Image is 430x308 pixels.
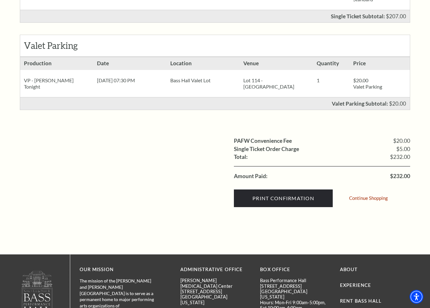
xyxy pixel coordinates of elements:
p: Bass Performance Hall [260,278,330,283]
span: $5.00 [396,147,410,152]
span: $20.00 [389,101,406,107]
p: [PERSON_NAME][MEDICAL_DATA] Center [180,278,251,289]
input: Submit button [234,190,333,207]
p: BOX OFFICE [260,266,330,274]
h3: Quantity [313,57,349,70]
a: About [340,267,358,272]
p: OUR MISSION [80,266,158,274]
p: [GEOGRAPHIC_DATA][US_STATE] [260,289,330,300]
a: Experience [340,283,371,288]
p: Single Ticket Subtotal: [331,14,385,19]
span: $20.00 [393,138,410,144]
h3: Production [20,57,93,70]
h3: Date [93,57,166,70]
label: Total: [234,154,248,160]
p: [GEOGRAPHIC_DATA][US_STATE] [180,294,251,305]
span: $20.00 Valet Parking [353,78,382,90]
h2: Valet Parking [24,41,97,51]
a: Continue Shopping [349,196,388,201]
span: $232.00 [390,154,410,160]
span: $207.00 [386,13,406,20]
p: 1 [317,78,346,84]
label: PAFW Convenience Fee [234,138,292,144]
h3: Price [349,57,386,70]
label: Amount Paid: [234,174,268,179]
p: [STREET_ADDRESS] [180,289,251,294]
div: Accessibility Menu [410,290,423,304]
div: [DATE] 07:30 PM [93,70,166,91]
span: $232.00 [390,174,410,179]
p: Administrative Office [180,266,251,274]
p: Lot 114 - [GEOGRAPHIC_DATA] [243,78,309,90]
div: VP - [PERSON_NAME] Tonight [20,70,93,97]
h3: Venue [240,57,313,70]
h3: Location [167,57,240,70]
p: Valet Parking Subtotal: [332,101,388,107]
p: [STREET_ADDRESS] [260,284,330,289]
label: Single Ticket Order Charge [234,147,299,152]
a: Rent Bass Hall [340,299,382,304]
span: Bass Hall Valet Lot [170,78,211,84]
